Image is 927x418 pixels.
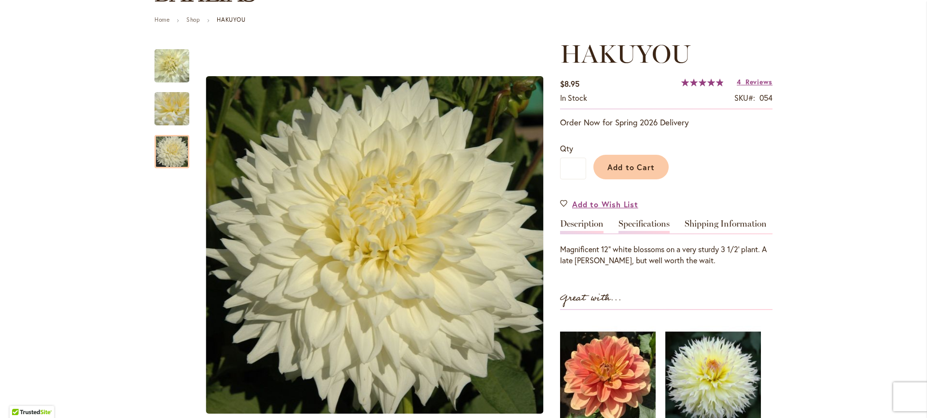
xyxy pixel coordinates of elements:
button: Add to Cart [593,155,669,179]
strong: HAKUYOU [217,16,245,23]
span: 4 [737,77,741,86]
div: Availability [560,93,587,104]
span: Qty [560,143,573,153]
div: 054 [759,93,772,104]
a: Home [154,16,169,23]
div: Hakuyou [154,40,199,82]
span: Reviews [745,77,772,86]
img: Hakuyou [206,76,544,414]
a: Add to Wish List [560,199,638,210]
a: Shipping Information [685,219,767,233]
span: In stock [560,93,587,103]
span: HAKUYOU [560,39,691,69]
iframe: Launch Accessibility Center [7,384,34,411]
a: Shop [186,16,200,23]
a: 4 Reviews [737,77,772,86]
a: Description [560,219,604,233]
strong: Great with... [560,290,622,306]
img: Hakuyou [138,33,206,99]
div: Hakuyou [154,125,189,168]
div: Detailed Product Info [560,219,772,266]
strong: SKU [734,93,755,103]
span: Add to Wish List [572,199,638,210]
div: 98% [681,79,724,86]
div: Magnificent 12" white blossoms on a very sturdy 3 1/2' plant. A late [PERSON_NAME], but well wort... [560,244,772,266]
span: $8.95 [560,79,579,89]
p: Order Now for Spring 2026 Delivery [560,117,772,128]
img: Hakuyou [154,83,189,135]
span: Add to Cart [607,162,655,172]
a: Specifications [618,219,670,233]
div: Hakuyou [154,82,199,125]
